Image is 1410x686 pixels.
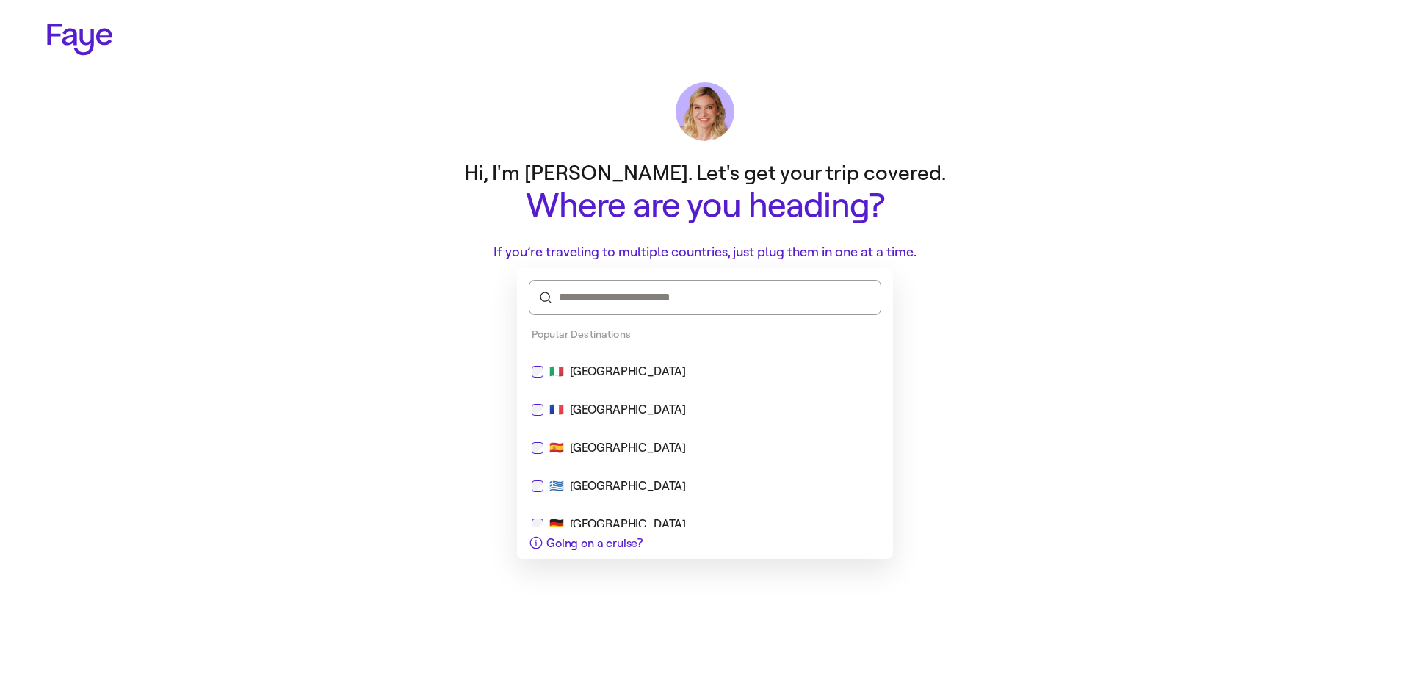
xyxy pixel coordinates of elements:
div: 🇬🇷 [532,477,878,495]
div: 🇩🇪 [532,516,878,533]
div: [GEOGRAPHIC_DATA] [570,439,686,457]
h1: Where are you heading? [411,187,999,225]
span: Going on a cruise? [546,536,643,550]
div: 🇪🇸 [532,439,878,457]
div: 🇫🇷 [532,401,878,419]
div: Popular Destinations [517,321,893,348]
div: [GEOGRAPHIC_DATA] [570,363,686,380]
div: [GEOGRAPHIC_DATA] [570,477,686,495]
div: 🇮🇹 [532,363,878,380]
div: [GEOGRAPHIC_DATA] [570,401,686,419]
p: Hi, I'm [PERSON_NAME]. Let's get your trip covered. [411,159,999,187]
div: [GEOGRAPHIC_DATA] [570,516,686,533]
p: If you’re traveling to multiple countries, just plug them in one at a time. [411,242,999,262]
button: Going on a cruise? [517,527,654,559]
